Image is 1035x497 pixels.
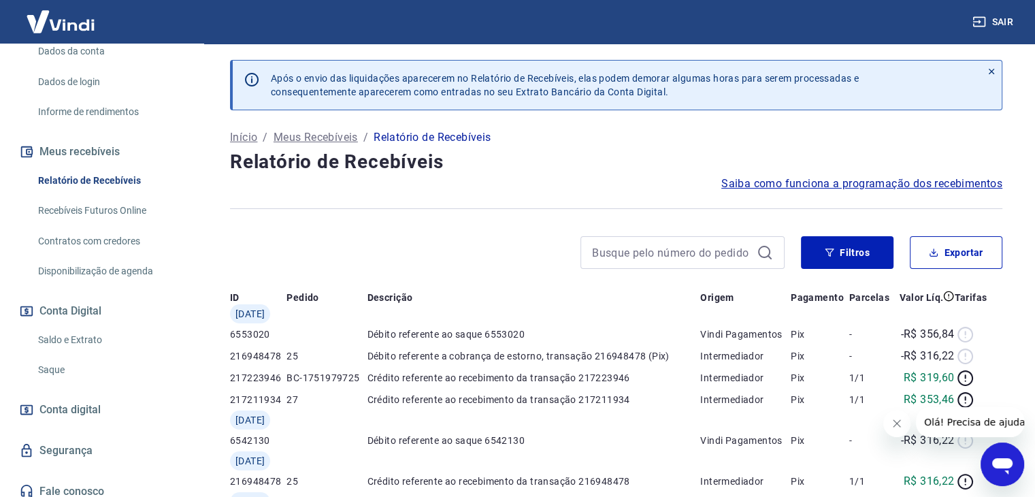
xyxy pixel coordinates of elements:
[367,327,701,341] p: Débito referente ao saque 6553020
[286,475,367,488] p: 25
[791,349,849,363] p: Pix
[16,1,105,42] img: Vindi
[367,475,701,488] p: Crédito referente ao recebimento da transação 216948478
[904,370,955,386] p: R$ 319,60
[271,71,859,99] p: Após o envio das liquidações aparecerem no Relatório de Recebíveis, elas podem demorar algumas ho...
[33,227,187,255] a: Contratos com credores
[274,129,358,146] a: Meus Recebíveis
[900,432,954,449] p: -R$ 316,22
[700,291,734,304] p: Origem
[592,242,751,263] input: Busque pelo número do pedido
[700,475,791,488] p: Intermediador
[33,257,187,285] a: Disponibilização de agenda
[849,434,893,447] p: -
[970,10,1019,35] button: Sair
[700,349,791,363] p: Intermediador
[16,296,187,326] button: Conta Digital
[367,371,701,385] p: Crédito referente ao recebimento da transação 217223946
[721,176,1002,192] a: Saiba como funciona a programação dos recebimentos
[235,454,265,468] span: [DATE]
[801,236,893,269] button: Filtros
[367,291,413,304] p: Descrição
[230,371,286,385] p: 217223946
[33,167,187,195] a: Relatório de Recebíveis
[286,371,367,385] p: BC-1751979725
[33,356,187,384] a: Saque
[700,371,791,385] p: Intermediador
[904,391,955,408] p: R$ 353,46
[230,434,286,447] p: 6542130
[230,475,286,488] p: 216948478
[235,307,265,321] span: [DATE]
[849,475,893,488] p: 1/1
[286,393,367,406] p: 27
[230,291,240,304] p: ID
[230,349,286,363] p: 216948478
[916,407,1024,437] iframe: Mensagem da empresa
[849,349,893,363] p: -
[791,475,849,488] p: Pix
[904,473,955,490] p: R$ 316,22
[33,37,187,65] a: Dados da conta
[900,326,954,342] p: -R$ 356,84
[286,349,367,363] p: 25
[33,68,187,96] a: Dados de login
[363,129,368,146] p: /
[367,349,701,363] p: Débito referente a cobrança de estorno, transação 216948478 (Pix)
[33,197,187,225] a: Recebíveis Futuros Online
[263,129,267,146] p: /
[900,348,954,364] p: -R$ 316,22
[33,326,187,354] a: Saldo e Extrato
[954,291,987,304] p: Tarifas
[16,137,187,167] button: Meus recebíveis
[39,400,101,419] span: Conta digital
[367,393,701,406] p: Crédito referente ao recebimento da transação 217211934
[791,327,849,341] p: Pix
[791,291,844,304] p: Pagamento
[230,148,1002,176] h4: Relatório de Recebíveis
[235,413,265,427] span: [DATE]
[8,10,114,20] span: Olá! Precisa de ajuda?
[16,395,187,425] a: Conta digital
[791,371,849,385] p: Pix
[883,410,910,437] iframe: Fechar mensagem
[791,434,849,447] p: Pix
[230,393,286,406] p: 217211934
[374,129,491,146] p: Relatório de Recebíveis
[981,443,1024,486] iframe: Botão para abrir a janela de mensagens
[899,291,943,304] p: Valor Líq.
[367,434,701,447] p: Débito referente ao saque 6542130
[849,371,893,385] p: 1/1
[910,236,1002,269] button: Exportar
[791,393,849,406] p: Pix
[700,393,791,406] p: Intermediador
[849,327,893,341] p: -
[700,434,791,447] p: Vindi Pagamentos
[230,129,257,146] a: Início
[849,291,889,304] p: Parcelas
[16,436,187,466] a: Segurança
[849,393,893,406] p: 1/1
[286,291,318,304] p: Pedido
[230,327,286,341] p: 6553020
[700,327,791,341] p: Vindi Pagamentos
[33,98,187,126] a: Informe de rendimentos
